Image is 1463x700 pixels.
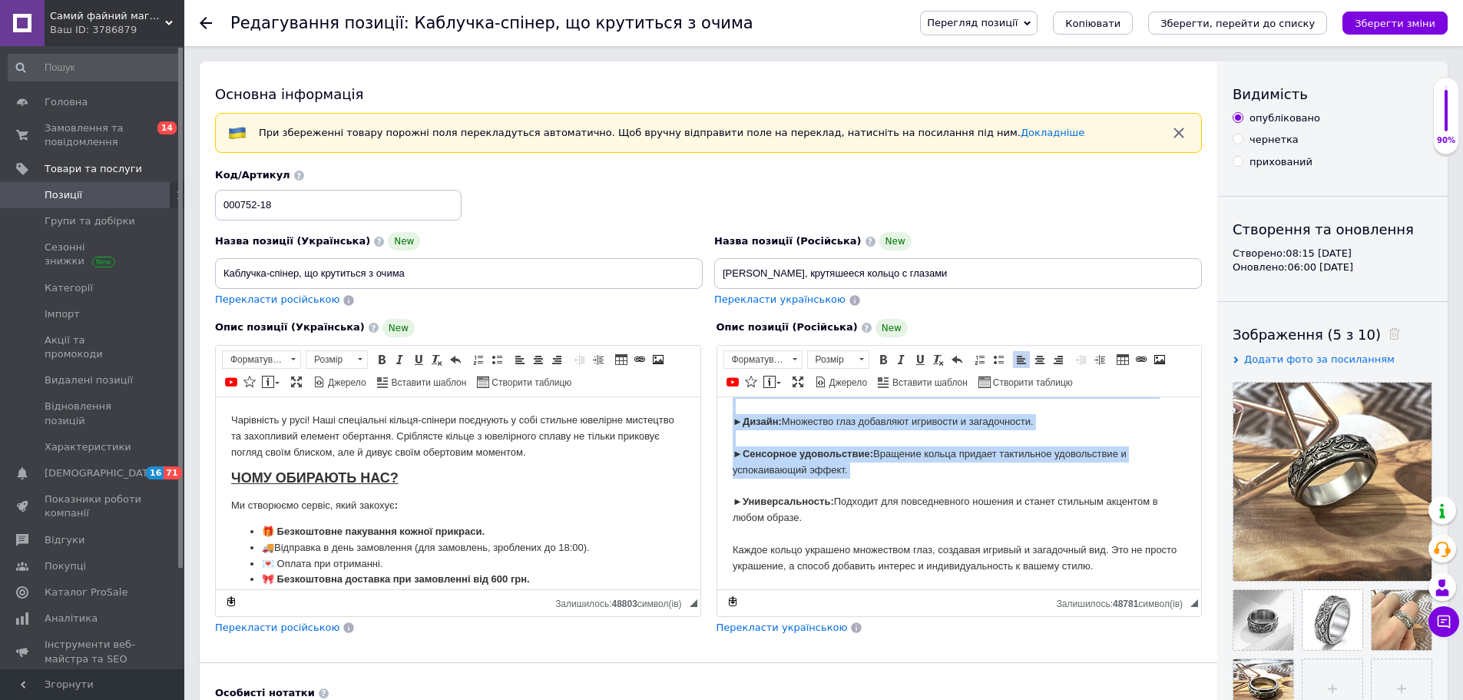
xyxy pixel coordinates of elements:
div: Зображення (5 з 10) [1233,325,1432,344]
span: Сезонні знижки [45,241,142,268]
span: Вставити шаблон [890,377,968,390]
span: Створити таблицю [991,377,1073,390]
span: ► [15,18,32,30]
span: 48803 [611,599,637,609]
iframe: Редактор, 72033A43-631F-4B40-BAF7-0C276FDE88EF [717,397,1202,589]
span: Категорії [45,281,93,295]
div: прихований [1250,155,1312,169]
div: Видимість [1233,85,1432,104]
strong: 🎀 Безкоштовна доставка при замовленні від 600 грн. [46,176,314,187]
span: Опис позиції (Українська) [215,321,365,333]
span: [DEMOGRAPHIC_DATA] [45,466,158,480]
a: Вставити/видалити маркований список [488,351,505,368]
span: New [875,319,908,337]
a: По лівому краю [1013,351,1030,368]
a: Розмір [306,350,368,369]
strong: Сенсорное удовольствие: [25,51,156,62]
span: Вставити шаблон [389,377,467,390]
a: Курсив (Ctrl+I) [392,351,409,368]
a: Таблиця [1114,351,1131,368]
a: Джерело [813,373,870,390]
input: Наприклад, H&M жіноча сукня зелена 38 розмір вечірня максі з блискітками [714,258,1202,289]
div: Створено: 08:15 [DATE] [1233,247,1432,260]
a: Максимізувати [288,373,305,390]
a: Форматування [723,350,803,369]
a: Вставити/Редагувати посилання (Ctrl+L) [1133,351,1150,368]
a: Курсив (Ctrl+I) [893,351,910,368]
a: Розмір [807,350,869,369]
a: Таблиця [613,351,630,368]
div: Створення та оновлення [1233,220,1432,239]
button: Зберегти зміни [1342,12,1448,35]
span: Копіювати [1065,18,1120,29]
button: Копіювати [1053,12,1133,35]
b: Особисті нотатки [215,687,315,698]
p: Ми створюємо сервіс, який закохує [15,101,469,117]
span: Перекласти українською [717,622,848,633]
a: По правому краю [548,351,565,368]
span: Інструменти веб-майстра та SEO [45,638,142,665]
button: Чат з покупцем [1428,606,1459,637]
div: Оновлено: 06:00 [DATE] [1233,260,1432,274]
a: По правому краю [1050,351,1067,368]
li: Відправка в день замовлення (для замовлень, зроблених до 18:00). [46,143,439,159]
a: Видалити форматування [930,351,947,368]
a: Вставити повідомлення [761,373,783,390]
strong: Универсальность: [25,98,117,110]
a: Створити таблицю [976,373,1075,390]
div: опубліковано [1250,111,1320,125]
a: Зображення [650,351,667,368]
a: Підкреслений (Ctrl+U) [912,351,928,368]
span: 14 [157,121,177,134]
span: Акції та промокоди [45,333,142,361]
li: 💌 Оплата при отриманні. [46,159,439,175]
input: Наприклад, H&M жіноча сукня зелена 38 розмір вечірня максі з блискітками [215,258,703,289]
a: Повернути (Ctrl+Z) [447,351,464,368]
div: Кiлькiсть символiв [555,595,689,609]
strong: 🚚 [46,144,58,156]
span: ► [15,98,25,110]
span: Назва позиції (Російська) [714,235,862,247]
a: Жирний (Ctrl+B) [875,351,892,368]
a: Додати відео з YouTube [223,373,240,390]
span: Замовлення та повідомлення [45,121,142,149]
span: Каталог ProSale [45,586,127,599]
a: Зменшити відступ [1073,351,1090,368]
a: Вставити/Редагувати посилання (Ctrl+L) [631,351,648,368]
div: 90% [1434,135,1458,146]
span: New [382,319,415,337]
a: Створити таблицю [475,373,574,390]
span: Товари та послуги [45,162,142,176]
span: New [388,232,420,250]
strong: : [179,102,182,114]
span: Створити таблицю [489,377,571,390]
a: Докладніше [1021,127,1084,138]
div: чернетка [1250,133,1299,147]
div: Кiлькiсть символiв [1057,595,1190,609]
a: Вставити/видалити маркований список [990,351,1007,368]
span: Форматування [724,351,787,368]
span: Додати фото за посиланням [1244,353,1395,365]
span: Джерело [326,377,366,390]
span: ► [15,51,25,62]
a: Джерело [311,373,369,390]
span: Форматування [223,351,286,368]
span: Перекласти російською [215,294,339,305]
a: Підкреслений (Ctrl+U) [410,351,427,368]
span: Назва позиції (Українська) [215,235,370,247]
strong: изайн: [32,18,65,30]
div: Основна інформація [215,85,1202,104]
span: Покупці [45,559,86,573]
span: Імпорт [45,307,80,321]
span: Головна [45,95,88,109]
a: Зробити резервну копію зараз [724,593,741,610]
span: 48781 [1113,599,1138,609]
span: Перекласти російською [215,622,339,633]
span: Самий файний магазин [50,9,165,23]
a: Вставити шаблон [875,373,970,390]
span: New [879,232,912,250]
i: Зберегти, перейти до списку [1160,18,1315,29]
div: Чарівність у русі! Наші спеціальні кільця-спінери поєднують у собі стильне ювелірне мистецтво та ... [15,15,469,63]
span: Розмір [808,351,854,368]
i: Зберегти зміни [1355,18,1435,29]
